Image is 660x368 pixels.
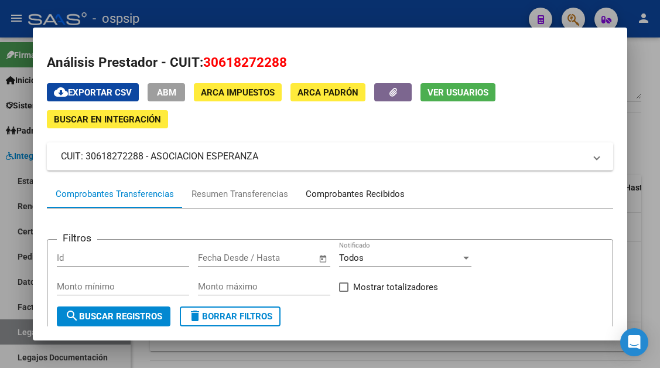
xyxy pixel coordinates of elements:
[256,253,313,263] input: Fecha fin
[47,53,613,73] h2: Análisis Prestador - CUIT:
[65,309,79,323] mat-icon: search
[290,83,365,101] button: ARCA Padrón
[198,253,245,263] input: Fecha inicio
[353,280,438,294] span: Mostrar totalizadores
[157,87,176,98] span: ABM
[47,142,613,171] mat-expansion-panel-header: CUIT: 30618272288 - ASOCIACION ESPERANZA
[420,83,495,101] button: Ver Usuarios
[203,54,287,70] span: 30618272288
[297,87,358,98] span: ARCA Padrón
[428,87,488,98] span: Ver Usuarios
[188,309,202,323] mat-icon: delete
[191,188,288,201] div: Resumen Transferencias
[54,114,161,125] span: Buscar en Integración
[56,188,174,201] div: Comprobantes Transferencias
[339,253,364,263] span: Todos
[47,110,168,128] button: Buscar en Integración
[180,306,281,326] button: Borrar Filtros
[57,230,97,246] h3: Filtros
[194,83,282,101] button: ARCA Impuestos
[65,311,162,322] span: Buscar Registros
[47,83,139,101] button: Exportar CSV
[306,188,405,201] div: Comprobantes Recibidos
[188,311,272,322] span: Borrar Filtros
[316,252,330,265] button: Open calendar
[54,87,132,98] span: Exportar CSV
[201,87,275,98] span: ARCA Impuestos
[54,85,68,99] mat-icon: cloud_download
[57,306,170,326] button: Buscar Registros
[148,83,185,101] button: ABM
[61,149,584,163] mat-panel-title: CUIT: 30618272288 - ASOCIACION ESPERANZA
[620,328,648,356] div: Open Intercom Messenger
